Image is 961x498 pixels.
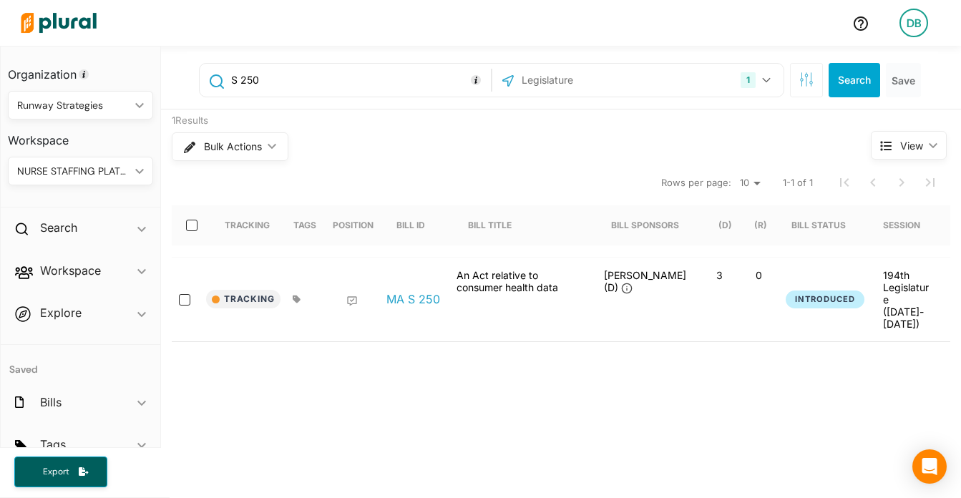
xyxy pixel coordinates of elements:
div: An Act relative to consumer health data [449,269,592,330]
div: Bill Status [791,205,859,245]
div: Tooltip anchor [77,68,90,81]
h3: Organization [8,54,153,85]
a: DB [888,3,940,43]
button: Save [886,63,921,97]
div: Tracking [225,205,270,245]
span: View [900,138,923,153]
div: (D) [718,205,732,245]
span: Bulk Actions [204,142,262,152]
input: select-row-state-ma-194th-s250 [179,294,190,306]
div: 194th Legislature ([DATE]-[DATE]) [883,269,932,330]
input: select-all-rows [186,220,197,231]
div: Bill Title [468,205,525,245]
div: Bill ID [396,220,425,230]
div: (R) [754,220,767,230]
div: Add Position Statement [346,296,358,307]
div: Position [333,220,374,230]
button: Search [829,63,880,97]
input: Legislature [520,67,673,94]
button: Bulk Actions [172,132,288,161]
div: Bill ID [396,205,438,245]
div: Bill Sponsors [611,205,679,245]
button: Introduced [786,290,864,308]
div: NURSE STAFFING PLATFORMS [17,164,130,179]
span: Rows per page: [661,176,731,190]
h2: Explore [40,305,82,321]
span: 1-1 of 1 [783,176,813,190]
div: Tags [293,205,316,245]
div: 1 [741,72,756,88]
div: Add tags [293,295,301,303]
div: Session [883,205,933,245]
div: Runway Strategies [17,98,130,113]
button: Last Page [916,168,945,197]
div: (D) [718,220,732,230]
h2: Tags [40,436,66,452]
h4: Saved [1,345,160,380]
div: Session [883,220,920,230]
button: First Page [830,168,859,197]
h2: Workspace [40,263,101,278]
div: Bill Status [791,220,846,230]
div: Position [333,205,374,245]
p: 0 [745,269,773,281]
div: Tags [293,220,316,230]
button: Export [14,456,107,487]
div: Tracking [225,220,270,230]
button: Tracking [206,290,281,308]
div: Open Intercom Messenger [912,449,947,484]
div: 1 Results [172,114,817,128]
a: MA S 250 [386,292,440,306]
span: Export [33,466,79,478]
h3: Workspace [8,119,153,151]
button: 1 [735,67,780,94]
h2: Search [40,220,77,235]
div: Bill Sponsors [611,220,679,230]
span: Search Filters [799,72,814,84]
h2: Bills [40,394,62,410]
div: DB [899,9,928,37]
button: Previous Page [859,168,887,197]
button: Next Page [887,168,916,197]
div: (R) [754,205,767,245]
p: 3 [706,269,733,281]
input: Enter keywords, bill # or legislator name [230,67,487,94]
div: Tooltip anchor [469,74,482,87]
div: Bill Title [468,220,512,230]
span: [PERSON_NAME] (D) [604,269,686,293]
